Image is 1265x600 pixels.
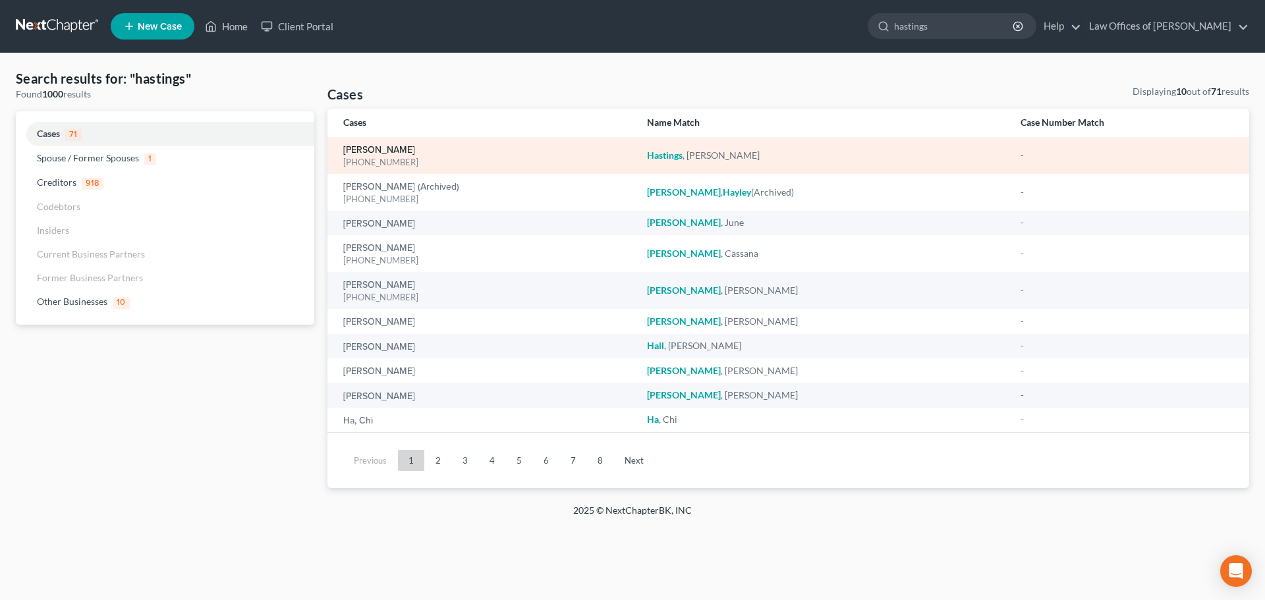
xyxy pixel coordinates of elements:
[1211,86,1222,97] strong: 71
[1133,85,1249,98] div: Displaying out of results
[37,201,80,212] span: Codebtors
[37,128,60,139] span: Cases
[1021,247,1233,260] div: -
[425,450,451,471] a: 2
[343,254,626,267] div: [PHONE_NUMBER]
[647,217,721,228] em: [PERSON_NAME]
[479,450,505,471] a: 4
[37,272,143,283] span: Former Business Partners
[647,186,721,198] em: [PERSON_NAME]
[343,367,415,376] a: [PERSON_NAME]
[16,219,314,242] a: Insiders
[113,297,130,309] span: 10
[343,182,459,192] a: [PERSON_NAME] (Archived)
[343,193,626,205] div: [PHONE_NUMBER]
[343,281,415,290] a: [PERSON_NAME]
[560,450,586,471] a: 7
[37,248,145,259] span: Current Business Partners
[82,178,103,190] span: 918
[647,284,999,297] div: , [PERSON_NAME]
[533,450,559,471] a: 6
[343,416,373,425] a: Ha, Chi
[1021,149,1233,162] div: -
[636,109,1010,137] th: Name Match
[16,266,314,290] a: Former Business Partners
[37,225,69,236] span: Insiders
[343,156,626,169] div: [PHONE_NUMBER]
[16,122,314,146] a: Cases71
[343,342,415,352] a: [PERSON_NAME]
[1021,389,1233,402] div: -
[343,244,415,253] a: [PERSON_NAME]
[647,339,999,352] div: , [PERSON_NAME]
[16,88,314,101] div: Found results
[894,14,1015,38] input: Search by name...
[587,450,613,471] a: 8
[1021,315,1233,328] div: -
[647,149,999,162] div: , [PERSON_NAME]
[723,186,751,198] em: Hayley
[647,248,721,259] em: [PERSON_NAME]
[647,414,659,425] em: Ha
[1021,339,1233,352] div: -
[1021,413,1233,426] div: -
[647,340,664,351] em: Hall
[452,450,478,471] a: 3
[327,85,363,103] h4: Cases
[647,413,999,426] div: , Chi
[647,186,999,199] div: , (Archived)
[647,389,721,400] em: [PERSON_NAME]
[647,150,683,161] em: Hastings
[198,14,254,38] a: Home
[614,450,654,471] a: Next
[647,216,999,229] div: , June
[343,392,415,401] a: [PERSON_NAME]
[647,247,999,260] div: , Cassana
[506,450,532,471] a: 5
[16,242,314,266] a: Current Business Partners
[37,177,76,188] span: Creditors
[647,285,721,296] em: [PERSON_NAME]
[647,315,999,328] div: , [PERSON_NAME]
[37,152,139,163] span: Spouse / Former Spouses
[343,291,626,304] div: [PHONE_NUMBER]
[1010,109,1249,137] th: Case Number Match
[327,109,636,137] th: Cases
[65,129,82,141] span: 71
[1021,284,1233,297] div: -
[1021,186,1233,199] div: -
[16,146,314,171] a: Spouse / Former Spouses1
[1037,14,1081,38] a: Help
[42,88,63,99] strong: 1000
[1021,364,1233,377] div: -
[1220,555,1252,587] div: Open Intercom Messenger
[1021,216,1233,229] div: -
[257,504,1008,528] div: 2025 © NextChapterBK, INC
[343,219,415,229] a: [PERSON_NAME]
[254,14,340,38] a: Client Portal
[16,195,314,219] a: Codebtors
[138,22,182,32] span: New Case
[647,365,721,376] em: [PERSON_NAME]
[37,296,107,307] span: Other Businesses
[1082,14,1249,38] a: Law Offices of [PERSON_NAME]
[647,364,999,377] div: , [PERSON_NAME]
[647,389,999,402] div: , [PERSON_NAME]
[343,317,415,327] a: [PERSON_NAME]
[343,146,415,155] a: [PERSON_NAME]
[16,171,314,195] a: Creditors918
[398,450,424,471] a: 1
[144,153,156,165] span: 1
[1176,86,1187,97] strong: 10
[16,290,314,314] a: Other Businesses10
[647,315,721,327] em: [PERSON_NAME]
[16,69,314,88] h4: Search results for: "hastings"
